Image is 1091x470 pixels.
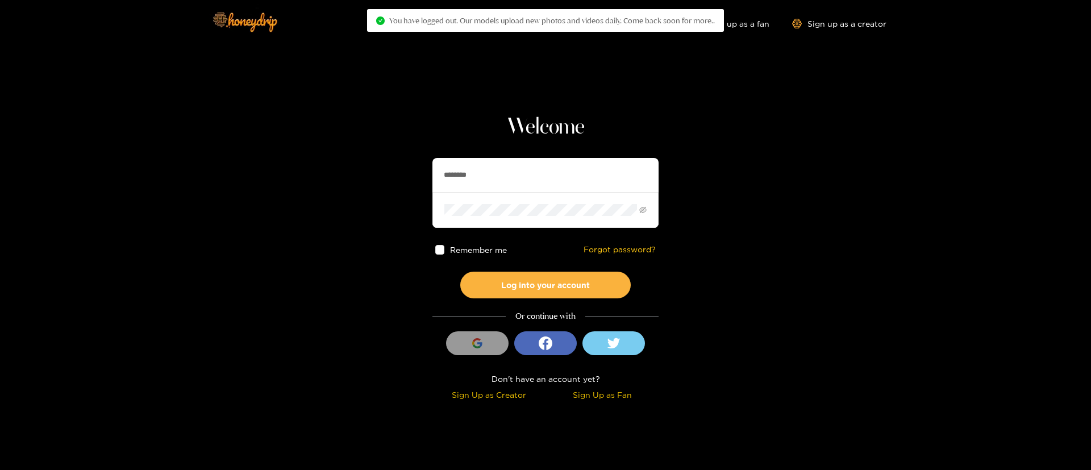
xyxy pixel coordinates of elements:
span: Remember me [451,246,507,254]
span: eye-invisible [639,206,647,214]
div: Or continue with [432,310,659,323]
div: Sign Up as Creator [435,388,543,401]
span: check-circle [376,16,385,25]
div: Sign Up as Fan [548,388,656,401]
button: Log into your account [460,272,631,298]
h1: Welcome [432,114,659,141]
a: Sign up as a fan [692,19,769,28]
a: Forgot password? [584,245,656,255]
span: You have logged out. Our models upload new photos and videos daily. Come back soon for more.. [389,16,715,25]
div: Don't have an account yet? [432,372,659,385]
a: Sign up as a creator [792,19,886,28]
